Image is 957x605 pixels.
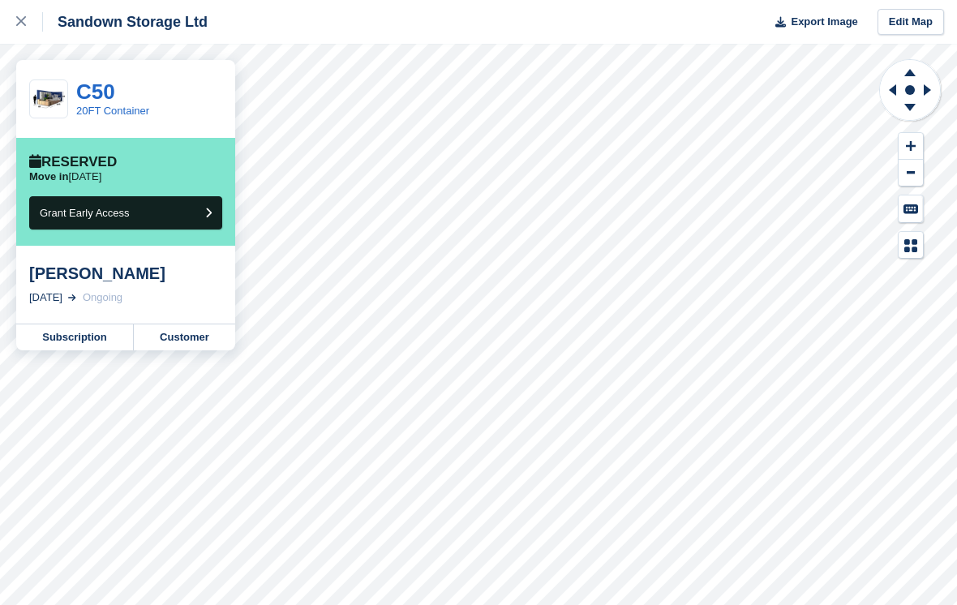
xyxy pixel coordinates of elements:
[134,324,235,350] a: Customer
[899,232,923,259] button: Map Legend
[29,170,101,183] p: [DATE]
[878,9,944,36] a: Edit Map
[899,195,923,222] button: Keyboard Shortcuts
[40,207,130,219] span: Grant Early Access
[29,264,222,283] div: [PERSON_NAME]
[68,294,76,301] img: arrow-right-light-icn-cde0832a797a2874e46488d9cf13f60e5c3a73dbe684e267c42b8395dfbc2abf.svg
[29,154,117,170] div: Reserved
[76,79,115,104] a: C50
[899,133,923,160] button: Zoom In
[29,196,222,230] button: Grant Early Access
[766,9,858,36] button: Export Image
[30,85,67,114] img: 20-ft-container.jpg
[29,170,68,182] span: Move in
[43,12,208,32] div: Sandown Storage Ltd
[899,160,923,187] button: Zoom Out
[16,324,134,350] a: Subscription
[83,290,122,306] div: Ongoing
[76,105,149,117] a: 20FT Container
[29,290,62,306] div: [DATE]
[791,14,857,30] span: Export Image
